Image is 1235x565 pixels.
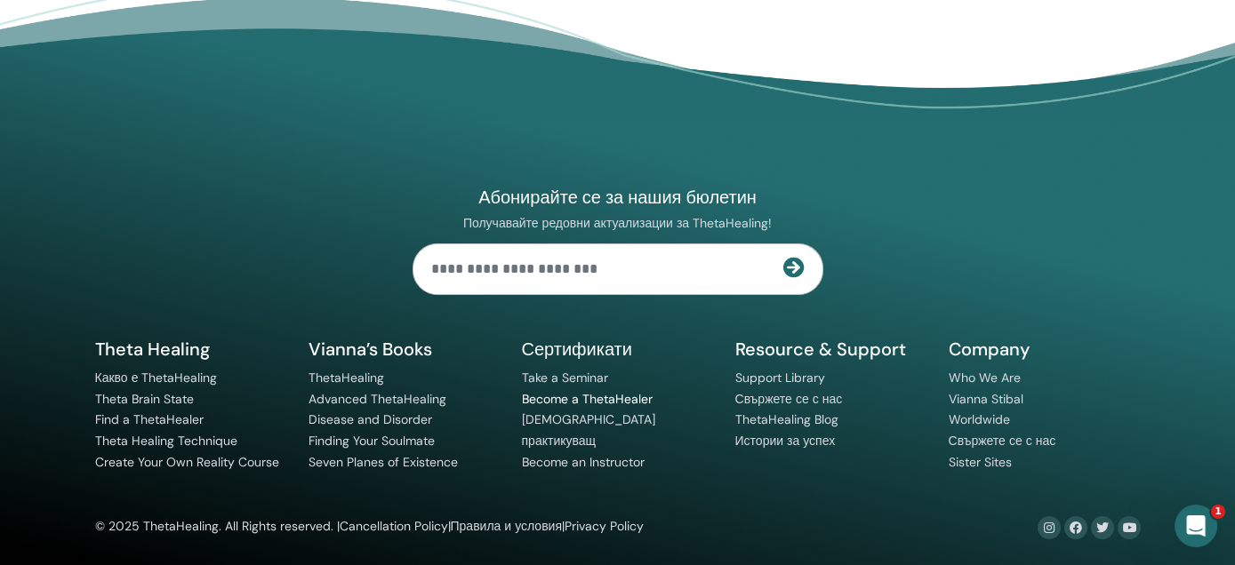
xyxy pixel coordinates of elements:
a: Sister Sites [949,454,1012,470]
a: [DEMOGRAPHIC_DATA] практикуващ [522,411,655,449]
a: Какво е ThetaHealing [95,370,218,386]
a: Seven Planes of Existence [309,454,458,470]
a: Disease and Disorder [309,411,432,427]
a: ThetaHealing Blog [735,411,838,427]
a: Become an Instructor [522,454,645,470]
h5: Theta Healing [95,338,287,361]
a: Privacy Policy [565,518,644,534]
a: Правила и условия [451,518,562,534]
p: Получавайте редовни актуализации за ThetaHealing! [413,215,823,231]
div: © 2025 ThetaHealing. All Rights reserved. | | | [95,516,644,537]
a: Cancellation Policy [340,518,448,534]
a: Theta Brain State [95,391,194,407]
h5: Company [949,338,1141,361]
h5: Сертификати [522,338,714,361]
h4: Абонирайте се за нашия бюлетин [413,186,823,209]
h5: Resource & Support [735,338,927,361]
a: Theta Healing Technique [95,433,237,449]
h5: Vianna’s Books [309,338,501,361]
a: Who We Are [949,370,1021,386]
a: Свържете се с нас [735,391,843,407]
span: 1 [1211,505,1225,519]
a: Свържете се с нас [949,433,1056,449]
a: Support Library [735,370,825,386]
iframe: Intercom live chat [1175,505,1217,547]
a: Worldwide [949,411,1010,427]
a: Become a ThetaHealer [522,391,653,407]
a: Find a ThetaHealer [95,411,204,427]
a: Advanced ThetaHealing [309,391,446,407]
a: Create Your Own Reality Course [95,454,279,470]
a: Истории за успех [735,433,836,449]
a: Finding Your Soulmate [309,433,435,449]
a: Take a Seminar [522,370,608,386]
a: ThetaHealing [309,370,384,386]
a: Vianna Stibal [949,391,1023,407]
